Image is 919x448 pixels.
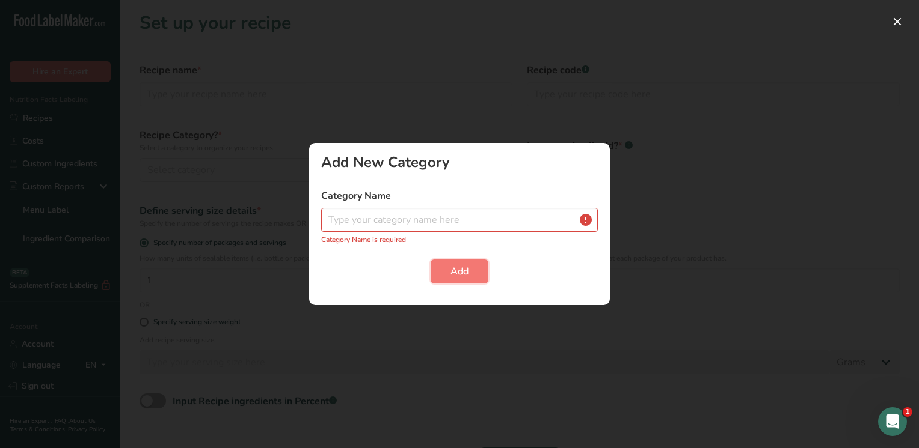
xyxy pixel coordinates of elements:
[321,155,598,169] div: Add New Category
[431,259,488,283] button: Add
[321,234,598,245] p: Category Name is required
[321,189,598,203] label: Category Name
[903,407,912,417] span: 1
[878,407,907,436] iframe: Intercom live chat
[321,208,598,232] input: Type your category name here
[450,264,469,279] span: Add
